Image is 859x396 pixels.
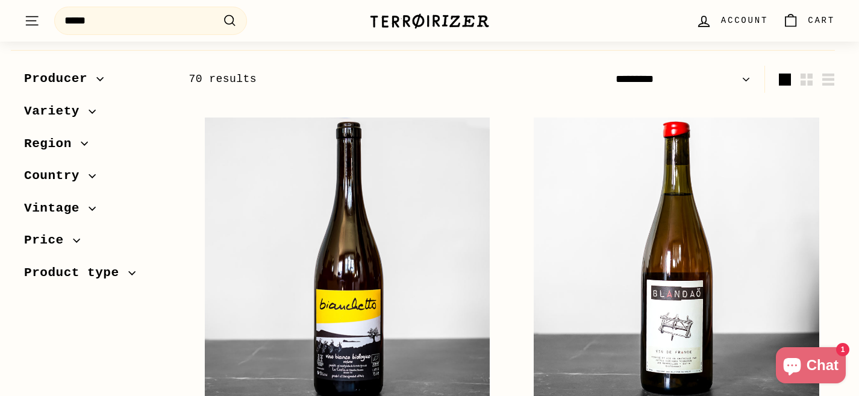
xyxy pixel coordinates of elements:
a: Cart [775,3,842,39]
span: Variety [24,101,89,122]
span: Cart [808,14,835,27]
span: Vintage [24,198,89,219]
button: Variety [24,98,170,131]
a: Account [689,3,775,39]
div: 70 results [189,71,512,88]
span: Region [24,134,81,154]
span: Country [24,166,89,186]
button: Product type [24,260,170,292]
button: Region [24,131,170,163]
button: Country [24,163,170,195]
span: Product type [24,263,128,283]
button: Producer [24,66,170,98]
span: Price [24,230,73,251]
span: Account [721,14,768,27]
button: Vintage [24,195,170,228]
span: Producer [24,69,96,89]
inbox-online-store-chat: Shopify online store chat [772,347,849,386]
button: Price [24,227,170,260]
